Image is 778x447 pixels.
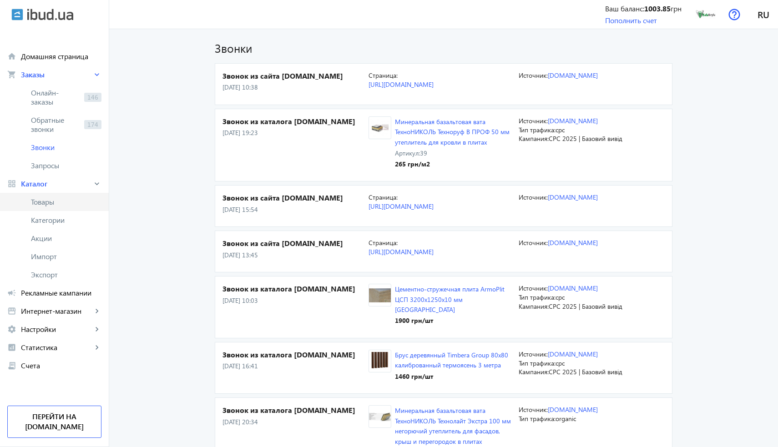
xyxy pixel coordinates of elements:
[549,302,622,311] span: CPC 2025 | Базовий вивід
[92,70,101,79] mat-icon: keyboard_arrow_right
[556,414,576,423] span: organic
[548,193,598,201] a: [DOMAIN_NAME]
[31,252,101,261] span: Импорт
[7,361,16,370] mat-icon: receipt_long
[222,193,369,203] h4: Звонок из сайта [DOMAIN_NAME]
[31,116,81,134] span: Обратные звонки
[222,205,369,214] p: [DATE] 15:54
[695,4,716,25] img: 1139264de1bafb850c0202008924078-3e1bec1cf3.png
[7,306,16,316] mat-icon: storefront
[549,367,622,376] span: CPC 2025 | Базовий вивід
[548,405,598,414] a: [DOMAIN_NAME]
[222,128,369,137] p: [DATE] 19:23
[7,179,16,188] mat-icon: grid_view
[548,71,598,80] a: [DOMAIN_NAME]
[519,193,548,201] span: Источник:
[556,126,565,134] span: cpc
[11,9,23,20] img: ibud.svg
[556,359,565,367] span: cpc
[395,117,510,146] a: Минеральная базальтовая вата ТехноНИКОЛЬ Техноруф В ПРОФ 50 мм утеплитель для кровли в плитах
[31,161,101,170] span: Запросы
[369,247,434,256] a: [URL][DOMAIN_NAME]
[222,284,369,294] h4: Звонок из каталога [DOMAIN_NAME]
[222,296,369,305] p: [DATE] 10:03
[519,293,556,301] span: Тип трафика:
[7,288,16,297] mat-icon: campaign
[605,4,682,14] div: Ваш баланс: грн
[369,407,391,426] img: 287086405078c415128593369225528-0afb294bc5.jpg
[556,293,565,301] span: cpc
[215,40,672,56] h1: Звонки
[549,134,622,143] span: CPC 2025 | Базовий вивід
[84,93,101,102] span: 146
[519,405,548,414] span: Источник:
[644,4,671,13] b: 1003.85
[21,306,92,316] span: Интернет-магазин
[519,350,548,358] span: Источник:
[222,362,369,371] p: [DATE] 16:41
[395,372,511,381] div: 1460 грн /шт
[758,9,769,20] span: ru
[21,52,101,61] span: Домашняя страница
[7,52,16,61] mat-icon: home
[92,325,101,334] mat-icon: keyboard_arrow_right
[92,306,101,316] mat-icon: keyboard_arrow_right
[369,119,391,137] img: 205376405c62429fdd6132968684867-f3ccdd27d2.jpg
[222,350,369,360] h4: Звонок из каталога [DOMAIN_NAME]
[519,126,556,134] span: Тип трафика:
[548,350,598,358] a: [DOMAIN_NAME]
[728,9,740,20] img: help.svg
[7,406,101,438] a: Перейти на [DOMAIN_NAME]
[84,120,101,129] span: 174
[519,414,556,423] span: Тип трафика:
[222,71,369,81] h4: Звонок из сайта [DOMAIN_NAME]
[21,70,92,79] span: Заказы
[92,343,101,352] mat-icon: keyboard_arrow_right
[420,149,427,157] span: 39
[222,405,369,415] h4: Звонок из каталога [DOMAIN_NAME]
[548,238,598,247] a: [DOMAIN_NAME]
[369,286,391,305] img: 5e735ca478fcc8498-%D1%86%D1%81%D0%BF.jpg
[21,361,101,370] span: Счета
[222,251,369,260] p: [DATE] 13:45
[395,285,505,314] a: Цементно-стружечная плита ArmoPlit ЦСП 3200х1250х10 мм [GEOGRAPHIC_DATA]
[395,406,511,445] a: Минеральная базальтовая вата ТехноНИКОЛЬ Технолайт Экстра 100 мм негорючий утеплитель для фасадов...
[548,116,598,125] a: [DOMAIN_NAME]
[21,179,92,188] span: Каталог
[21,343,92,352] span: Статистика
[7,343,16,352] mat-icon: analytics
[27,9,73,20] img: ibud_text.svg
[92,179,101,188] mat-icon: keyboard_arrow_right
[605,15,657,25] a: Пополнить счет
[369,71,511,80] p: Страница:
[395,160,511,169] div: 265 грн /м2
[519,116,548,125] span: Источник:
[369,193,511,202] p: Страница:
[369,238,511,247] p: Страница:
[31,216,101,225] span: Категории
[31,234,101,243] span: Акции
[31,197,101,206] span: Товары
[369,352,391,371] img: 1168465ca7cd21381e3156382163677-adf95886ab.jpg
[548,284,598,292] a: [DOMAIN_NAME]
[7,325,16,334] mat-icon: settings
[519,367,549,376] span: Кампания:
[519,284,548,292] span: Источник:
[395,149,420,157] span: Артикул:
[31,143,101,152] span: Звонки
[395,351,508,369] a: Брус деревянный Timbera Group 80х80 калиброванный термоясень 3 метра
[519,134,549,143] span: Кампания:
[519,359,556,367] span: Тип трафика:
[519,302,549,311] span: Кампания:
[222,238,369,248] h4: Звонок из сайта [DOMAIN_NAME]
[222,417,369,427] p: [DATE] 20:34
[21,325,92,334] span: Настройки
[21,288,101,297] span: Рекламные кампании
[369,202,434,211] a: [URL][DOMAIN_NAME]
[519,238,548,247] span: Источник:
[7,70,16,79] mat-icon: shopping_cart
[222,83,369,92] p: [DATE] 10:38
[31,88,81,106] span: Онлайн-заказы
[395,316,511,325] div: 1900 грн /шт
[519,71,548,80] span: Источник:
